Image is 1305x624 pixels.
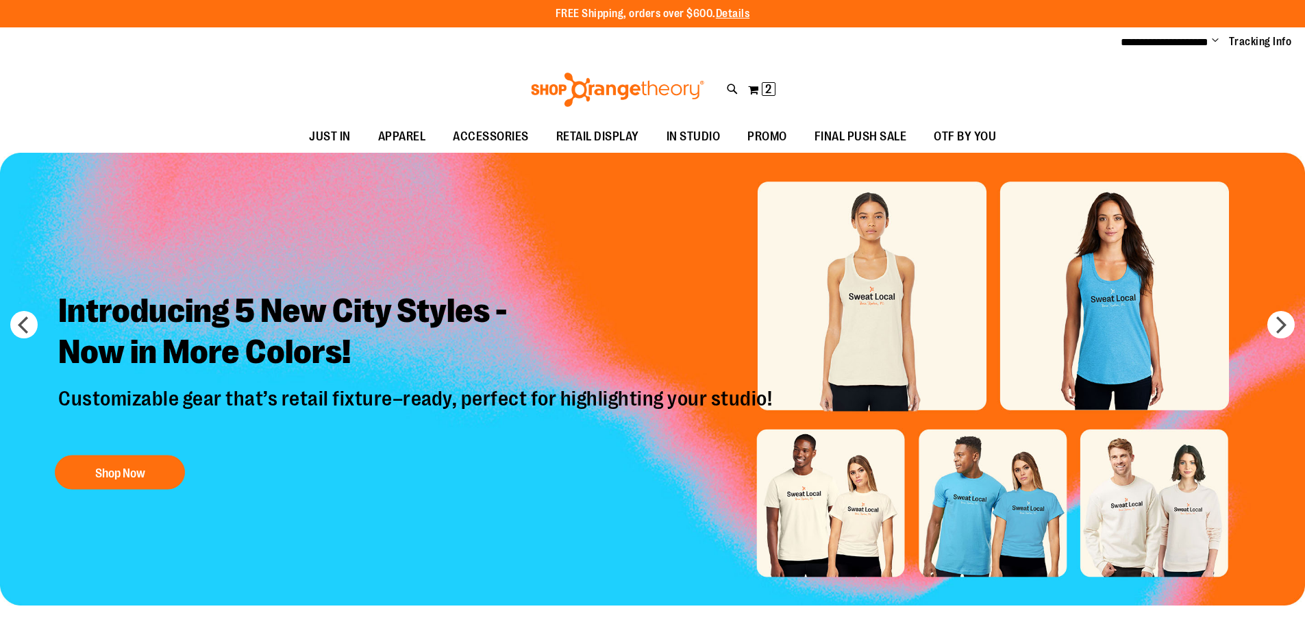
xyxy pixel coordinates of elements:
[10,311,38,338] button: prev
[765,82,771,96] span: 2
[1267,311,1295,338] button: next
[309,121,351,152] span: JUST IN
[364,121,440,153] a: APPAREL
[920,121,1010,153] a: OTF BY YOU
[48,386,786,441] p: Customizable gear that’s retail fixture–ready, perfect for highlighting your studio!
[55,455,185,489] button: Shop Now
[801,121,921,153] a: FINAL PUSH SALE
[48,279,786,386] h2: Introducing 5 New City Styles - Now in More Colors!
[453,121,529,152] span: ACCESSORIES
[815,121,907,152] span: FINAL PUSH SALE
[48,279,786,496] a: Introducing 5 New City Styles -Now in More Colors! Customizable gear that’s retail fixture–ready,...
[556,6,750,22] p: FREE Shipping, orders over $600.
[543,121,653,153] a: RETAIL DISPLAY
[439,121,543,153] a: ACCESSORIES
[1229,34,1292,49] a: Tracking Info
[1212,35,1219,49] button: Account menu
[716,8,750,20] a: Details
[934,121,996,152] span: OTF BY YOU
[734,121,801,153] a: PROMO
[556,121,639,152] span: RETAIL DISPLAY
[653,121,734,153] a: IN STUDIO
[378,121,426,152] span: APPAREL
[667,121,721,152] span: IN STUDIO
[747,121,787,152] span: PROMO
[529,73,706,107] img: Shop Orangetheory
[295,121,364,153] a: JUST IN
